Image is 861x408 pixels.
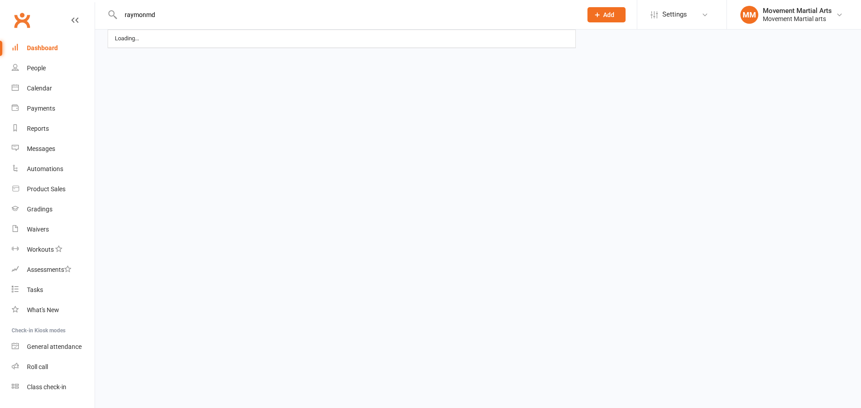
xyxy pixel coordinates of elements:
span: Add [603,11,614,18]
div: Payments [27,105,55,112]
div: Assessments [27,266,71,273]
div: Roll call [27,363,48,370]
button: Add [587,7,626,22]
div: General attendance [27,343,82,350]
a: Waivers [12,219,95,240]
div: Product Sales [27,185,65,193]
input: Search... [118,9,576,21]
div: Messages [27,145,55,152]
a: Clubworx [11,9,33,31]
div: Movement Martial Arts [763,7,832,15]
div: People [27,64,46,72]
a: Roll call [12,357,95,377]
div: Loading... [112,32,142,45]
div: Class check-in [27,383,66,391]
a: Calendar [12,78,95,99]
div: Gradings [27,206,52,213]
div: Movement Martial arts [763,15,832,23]
span: Settings [662,4,687,25]
div: Workouts [27,246,54,253]
div: Automations [27,165,63,172]
a: General attendance kiosk mode [12,337,95,357]
a: People [12,58,95,78]
a: Reports [12,119,95,139]
a: Payments [12,99,95,119]
a: Automations [12,159,95,179]
a: Dashboard [12,38,95,58]
div: Dashboard [27,44,58,52]
a: Messages [12,139,95,159]
a: Tasks [12,280,95,300]
div: Waivers [27,226,49,233]
div: Reports [27,125,49,132]
div: Calendar [27,85,52,92]
a: Product Sales [12,179,95,199]
div: Tasks [27,286,43,293]
div: What's New [27,306,59,314]
div: MM [740,6,758,24]
a: Workouts [12,240,95,260]
a: Gradings [12,199,95,219]
a: Assessments [12,260,95,280]
a: Class kiosk mode [12,377,95,397]
a: What's New [12,300,95,320]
